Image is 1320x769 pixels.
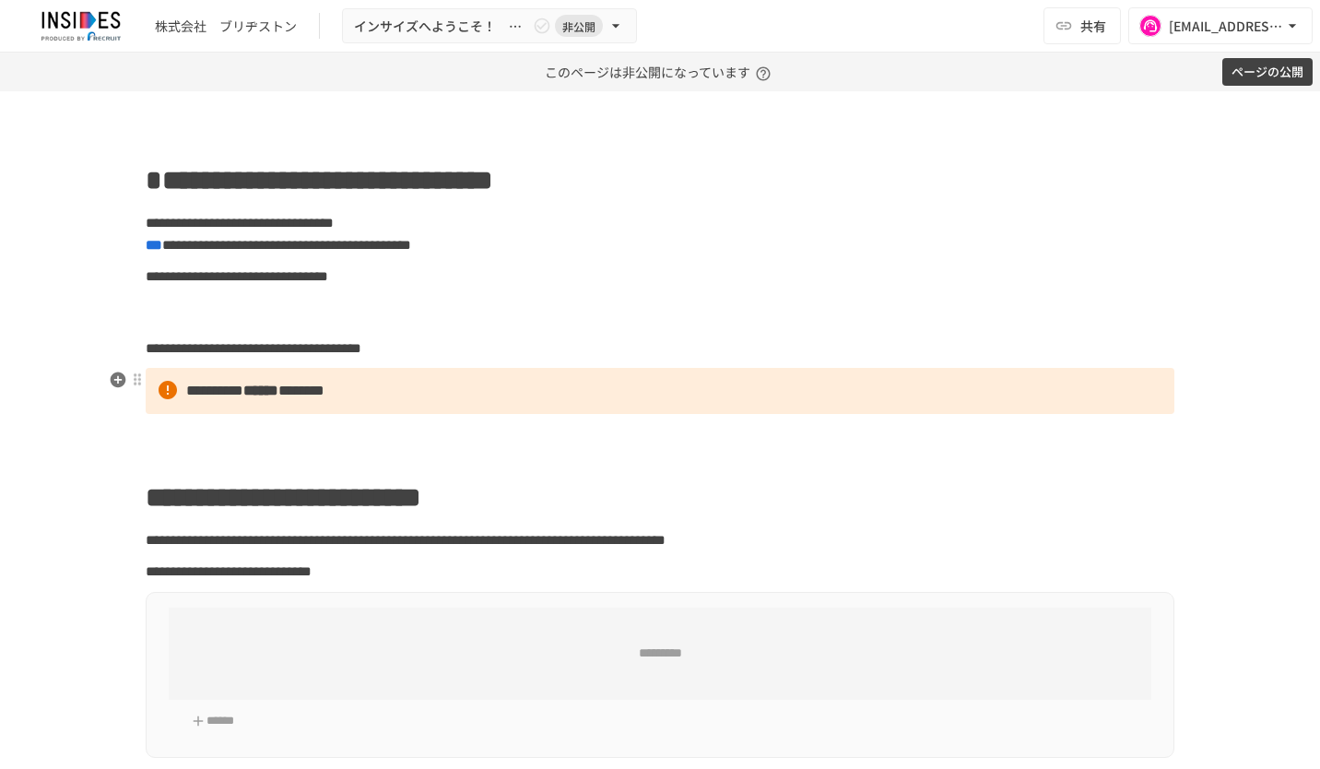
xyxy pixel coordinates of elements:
button: 共有 [1043,7,1121,44]
button: [EMAIL_ADDRESS][DOMAIN_NAME] [1128,7,1313,44]
button: ページの公開 [1222,58,1313,87]
span: 非公開 [555,17,603,36]
div: [EMAIL_ADDRESS][DOMAIN_NAME] [1169,15,1283,38]
span: 共有 [1080,16,1106,36]
p: このページは非公開になっています [545,53,776,91]
img: JmGSPSkPjKwBq77AtHmwC7bJguQHJlCRQfAXtnx4WuV [22,11,140,41]
button: インサイズへようこそ！ ～実施前のご案内～非公開 [342,8,637,44]
div: 株式会社 ブリヂストン [155,17,297,36]
span: インサイズへようこそ！ ～実施前のご案内～ [354,15,529,38]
